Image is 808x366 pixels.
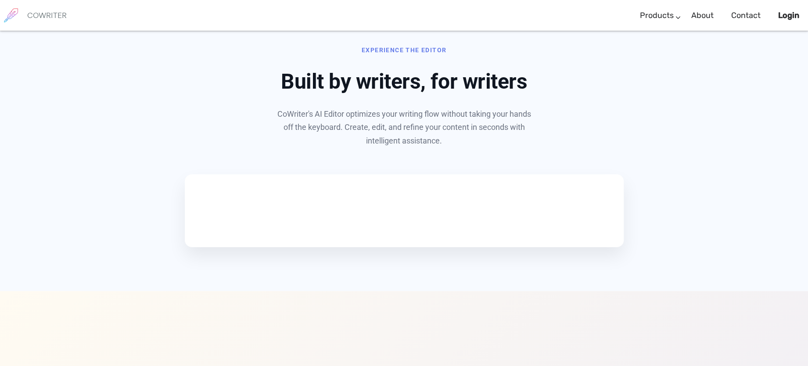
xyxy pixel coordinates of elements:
[27,11,67,19] h6: COWRITER
[213,44,595,60] div: Experience the Editor
[778,3,799,29] a: Login
[273,108,536,148] p: CoWriter's AI Editor optimizes your writing flow without taking your hands off the keyboard. Crea...
[778,11,799,20] b: Login
[640,3,674,29] a: Products
[731,3,761,29] a: Contact
[281,69,527,94] span: Built by writers, for writers
[691,3,714,29] a: About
